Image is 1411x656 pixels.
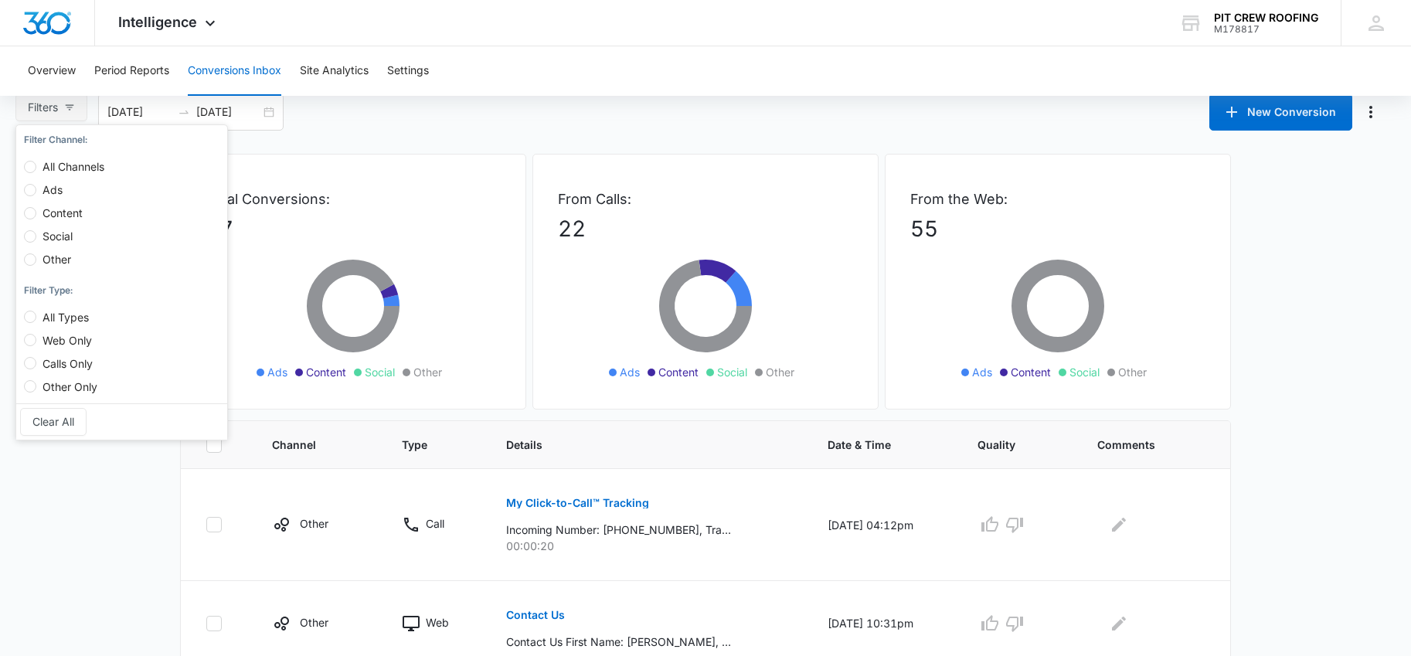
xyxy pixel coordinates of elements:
[32,413,74,430] span: Clear All
[972,364,992,380] span: Ads
[1069,364,1100,380] span: Social
[206,189,501,209] p: Total Conversions:
[24,284,219,298] div: Filter Type :
[1107,611,1131,636] button: Edit Comments
[387,46,429,96] button: Settings
[426,614,449,631] p: Web
[413,364,442,380] span: Other
[107,104,172,121] input: Start date
[766,364,794,380] span: Other
[36,160,110,173] span: All Channels
[36,357,99,370] span: Calls Only
[1209,93,1352,131] button: New Conversion
[1011,364,1051,380] span: Content
[1214,12,1318,24] div: account name
[36,311,95,324] span: All Types
[828,437,919,453] span: Date & Time
[300,515,328,532] p: Other
[620,364,640,380] span: Ads
[24,133,219,148] div: Filter Channel :
[206,212,501,245] p: 77
[558,212,853,245] p: 22
[36,334,98,347] span: Web Only
[178,106,190,118] span: to
[20,408,87,436] button: Clear All
[506,498,649,508] p: My Click-to-Call™ Tracking
[658,364,699,380] span: Content
[1214,24,1318,35] div: account id
[196,104,260,121] input: End date
[36,183,69,196] span: Ads
[94,46,169,96] button: Period Reports
[506,610,565,620] p: Contact Us
[506,634,731,650] p: Contact Us First Name: [PERSON_NAME], Last Name: [PERSON_NAME], Email: [PERSON_NAME][EMAIL_ADDRES...
[1358,100,1383,124] button: Manage Numbers
[506,484,649,522] button: My Click-to-Call™ Tracking
[506,437,767,453] span: Details
[506,522,731,538] p: Incoming Number: [PHONE_NUMBER], Tracking Number: [PHONE_NUMBER], Ring To: [PHONE_NUMBER], Caller...
[36,380,104,393] span: Other Only
[300,614,328,631] p: Other
[15,93,87,121] button: Filters
[28,46,76,96] button: Overview
[558,189,853,209] p: From Calls:
[717,364,747,380] span: Social
[36,206,89,219] span: Content
[306,364,346,380] span: Content
[365,364,395,380] span: Social
[426,515,444,532] p: Call
[1118,364,1147,380] span: Other
[28,99,58,116] span: Filters
[910,212,1205,245] p: 55
[506,597,565,634] button: Contact Us
[267,364,287,380] span: Ads
[910,189,1205,209] p: From the Web:
[36,229,79,243] span: Social
[118,14,197,30] span: Intelligence
[178,106,190,118] span: swap-right
[402,437,447,453] span: Type
[272,437,342,453] span: Channel
[188,46,281,96] button: Conversions Inbox
[1107,512,1131,537] button: Edit Comments
[506,538,790,554] p: 00:00:20
[1097,437,1183,453] span: Comments
[977,437,1037,453] span: Quality
[36,253,77,266] span: Other
[809,469,960,581] td: [DATE] 04:12pm
[300,46,369,96] button: Site Analytics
